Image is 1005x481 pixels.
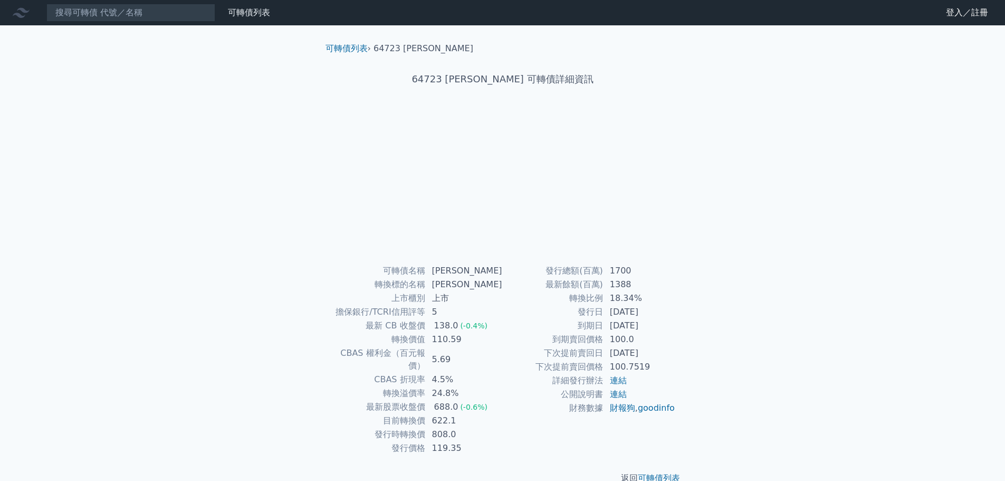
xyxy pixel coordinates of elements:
td: 財務數據 [503,401,604,415]
td: 18.34% [604,291,676,305]
td: 下次提前賣回價格 [503,360,604,374]
td: 可轉債名稱 [330,264,426,278]
span: (-0.4%) [460,322,487,330]
td: CBAS 權利金（百元報價） [330,346,426,373]
td: 公開說明書 [503,388,604,401]
td: 24.8% [426,386,503,400]
td: [DATE] [604,305,676,319]
td: 1388 [604,278,676,291]
a: 財報狗 [610,403,635,413]
td: 發行價格 [330,441,426,455]
td: 最新 CB 收盤價 [330,319,426,333]
td: 下次提前賣回日 [503,346,604,360]
td: [DATE] [604,346,676,360]
td: 發行時轉換價 [330,428,426,441]
td: 最新餘額(百萬) [503,278,604,291]
td: 5.69 [426,346,503,373]
a: 可轉債列表 [228,7,270,17]
td: 到期賣回價格 [503,333,604,346]
td: [PERSON_NAME] [426,278,503,291]
td: 上市 [426,291,503,305]
td: 轉換溢價率 [330,386,426,400]
td: 最新股票收盤價 [330,400,426,414]
td: 轉換標的名稱 [330,278,426,291]
input: 搜尋可轉債 代號／名稱 [46,4,215,22]
a: 連結 [610,375,627,385]
span: (-0.6%) [460,403,487,411]
td: 622.1 [426,414,503,428]
div: 688.0 [432,401,461,413]
td: 到期日 [503,319,604,333]
td: [DATE] [604,319,676,333]
li: › [326,42,371,55]
td: 100.7519 [604,360,676,374]
td: 轉換比例 [503,291,604,305]
div: 138.0 [432,319,461,332]
td: 上市櫃別 [330,291,426,305]
li: 64723 [PERSON_NAME] [374,42,473,55]
td: 1700 [604,264,676,278]
td: 擔保銀行/TCRI信用評等 [330,305,426,319]
td: 808.0 [426,428,503,441]
h1: 64723 [PERSON_NAME] 可轉債詳細資訊 [317,72,688,87]
td: 110.59 [426,333,503,346]
td: , [604,401,676,415]
td: 119.35 [426,441,503,455]
td: 詳細發行辦法 [503,374,604,388]
td: 發行總額(百萬) [503,264,604,278]
a: 登入／註冊 [937,4,997,21]
td: 轉換價值 [330,333,426,346]
a: 連結 [610,389,627,399]
a: 可轉債列表 [326,43,368,53]
td: 發行日 [503,305,604,319]
td: 5 [426,305,503,319]
td: CBAS 折現率 [330,373,426,386]
td: 4.5% [426,373,503,386]
td: 100.0 [604,333,676,346]
a: goodinfo [638,403,675,413]
td: 目前轉換價 [330,414,426,428]
td: [PERSON_NAME] [426,264,503,278]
